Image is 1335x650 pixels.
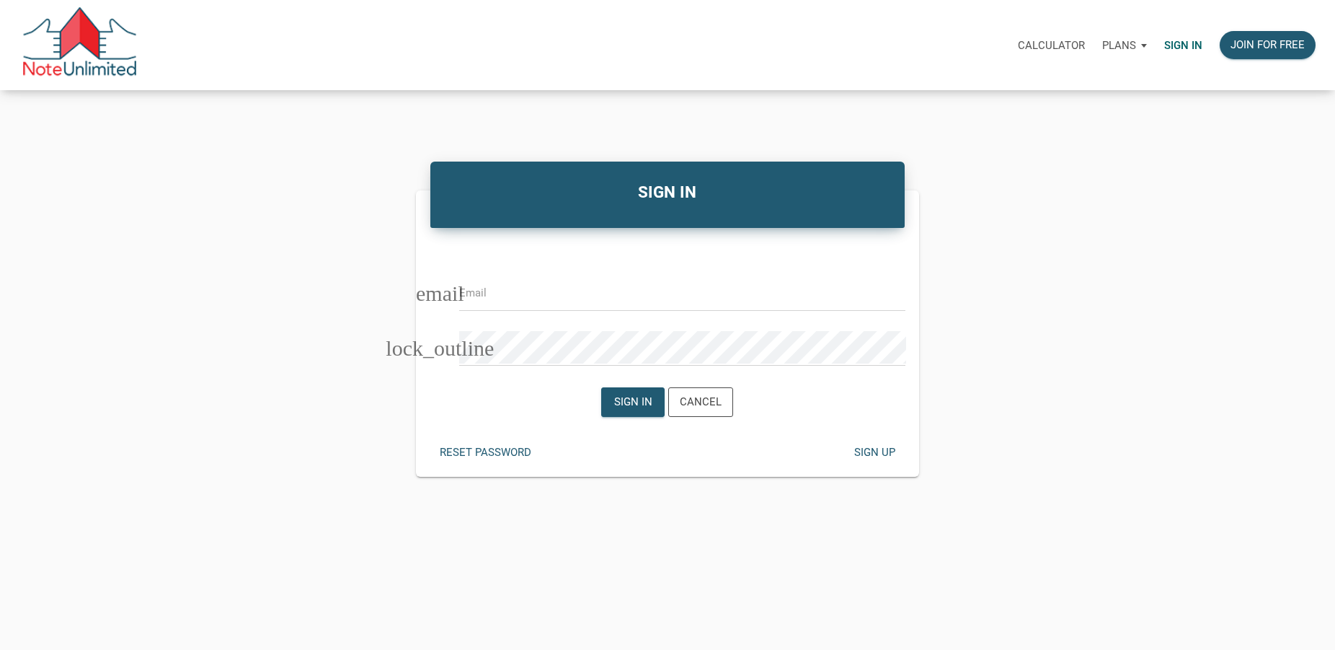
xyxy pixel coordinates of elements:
[429,283,451,304] i: email
[1094,24,1156,67] button: Plans
[1164,39,1202,52] p: Sign in
[459,276,884,309] input: Email
[429,338,451,359] i: lock_outline
[440,444,531,461] div: Reset password
[429,439,542,467] button: Reset password
[1009,22,1094,68] a: Calculator
[1018,39,1085,52] p: Calculator
[680,394,722,410] div: Cancel
[853,444,895,461] div: Sign up
[1211,22,1324,68] a: Join for free
[441,180,895,205] h4: SIGN IN
[22,7,138,83] img: NoteUnlimited
[843,439,906,467] button: Sign up
[614,394,652,410] div: Sign in
[1220,31,1316,59] button: Join for free
[1156,22,1211,68] a: Sign in
[1094,22,1156,68] a: Plans
[1230,37,1305,53] div: Join for free
[668,387,733,417] button: Cancel
[601,387,665,417] button: Sign in
[1102,39,1136,52] p: Plans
